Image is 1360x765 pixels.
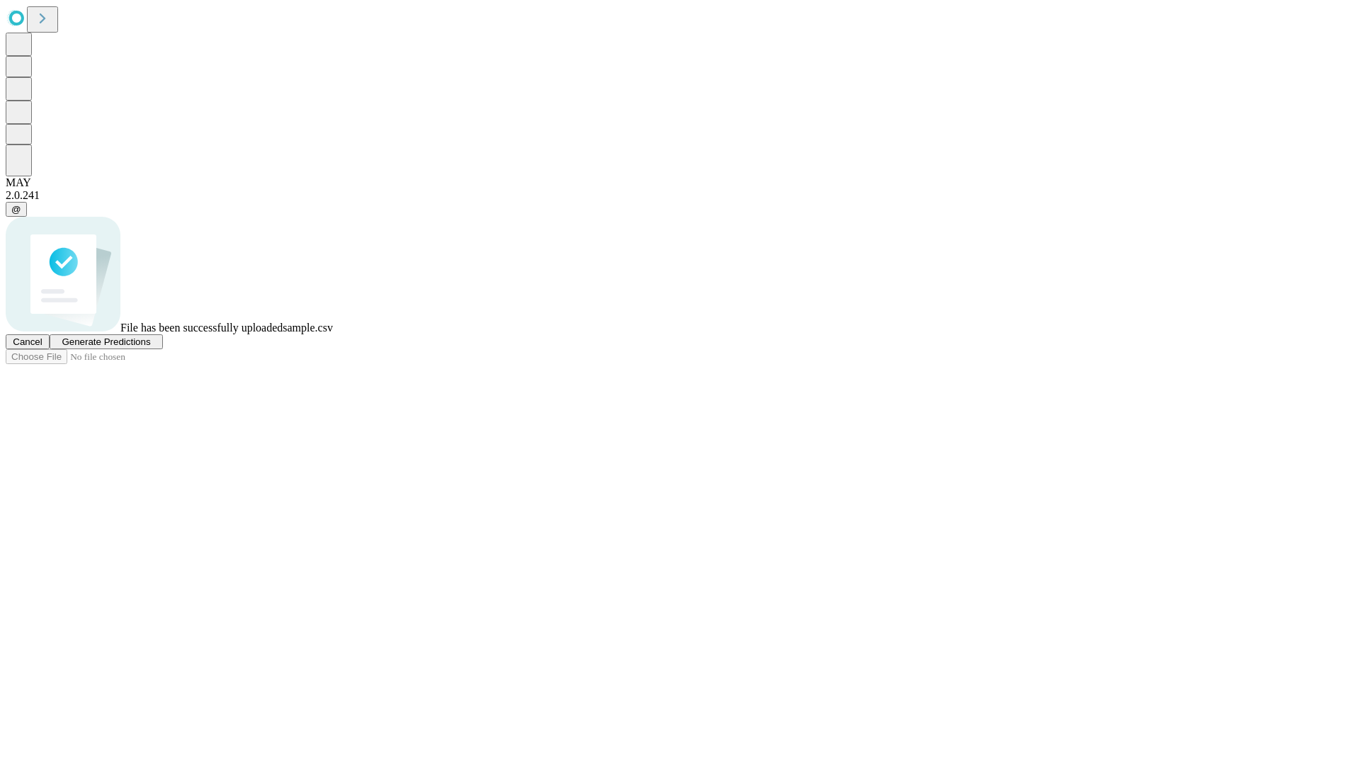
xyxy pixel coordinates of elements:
span: sample.csv [283,322,333,334]
button: @ [6,202,27,217]
button: Generate Predictions [50,334,163,349]
span: File has been successfully uploaded [120,322,283,334]
span: @ [11,204,21,215]
span: Cancel [13,336,42,347]
span: Generate Predictions [62,336,150,347]
div: 2.0.241 [6,189,1354,202]
button: Cancel [6,334,50,349]
div: MAY [6,176,1354,189]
